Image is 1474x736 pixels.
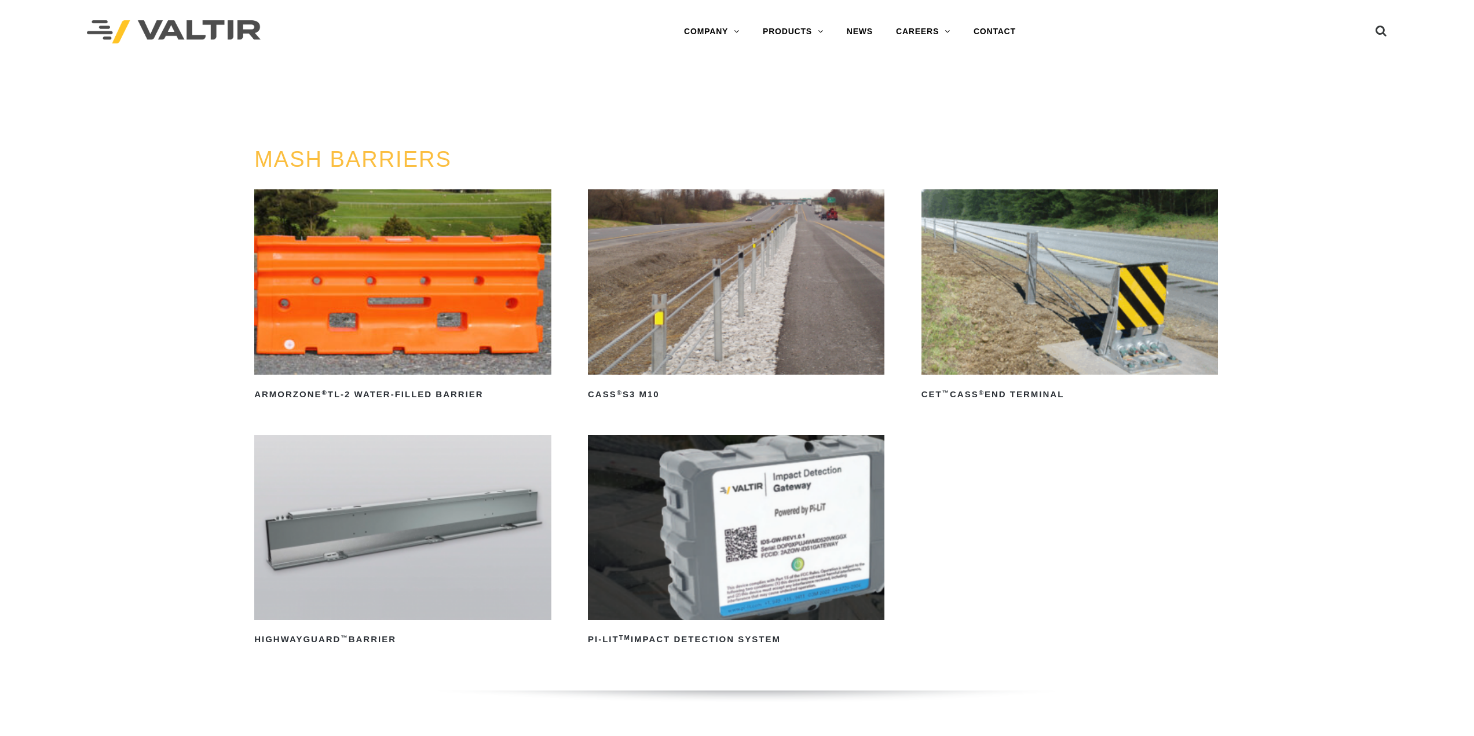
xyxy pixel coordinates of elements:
[617,389,623,396] sup: ®
[921,189,1218,404] a: CET™CASS®End Terminal
[321,389,327,396] sup: ®
[884,20,962,43] a: CAREERS
[254,631,551,649] h2: HighwayGuard Barrier
[254,435,551,649] a: HighwayGuard™Barrier
[588,631,884,649] h2: PI-LIT Impact Detection System
[942,389,950,396] sup: ™
[751,20,835,43] a: PRODUCTS
[835,20,884,43] a: NEWS
[672,20,751,43] a: COMPANY
[588,189,884,404] a: CASS®S3 M10
[87,20,261,44] img: Valtir
[588,435,884,649] a: PI-LITTMImpact Detection System
[619,634,631,641] sup: TM
[962,20,1027,43] a: CONTACT
[254,189,551,404] a: ArmorZone®TL-2 Water-Filled Barrier
[921,385,1218,404] h2: CET CASS End Terminal
[254,385,551,404] h2: ArmorZone TL-2 Water-Filled Barrier
[341,634,348,641] sup: ™
[254,147,452,171] a: MASH BARRIERS
[588,385,884,404] h2: CASS S3 M10
[979,389,985,396] sup: ®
